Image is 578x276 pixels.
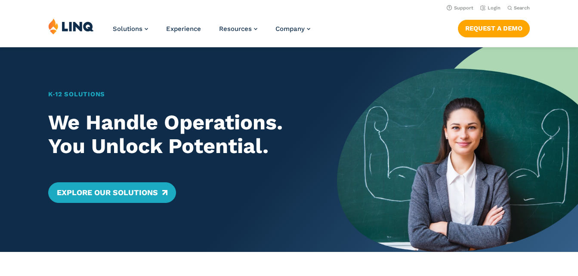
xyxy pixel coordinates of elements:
[113,18,310,46] nav: Primary Navigation
[337,47,578,252] img: Home Banner
[514,5,530,11] span: Search
[275,25,310,33] a: Company
[219,25,257,33] a: Resources
[219,25,252,33] span: Resources
[113,25,142,33] span: Solutions
[447,5,473,11] a: Support
[507,5,530,11] button: Open Search Bar
[480,5,501,11] a: Login
[48,182,176,203] a: Explore Our Solutions
[48,89,314,99] h1: K‑12 Solutions
[275,25,305,33] span: Company
[458,20,530,37] a: Request a Demo
[48,110,314,159] h2: We Handle Operations. You Unlock Potential.
[458,18,530,37] nav: Button Navigation
[48,18,94,34] img: LINQ | K‑12 Software
[113,25,148,33] a: Solutions
[166,25,201,33] a: Experience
